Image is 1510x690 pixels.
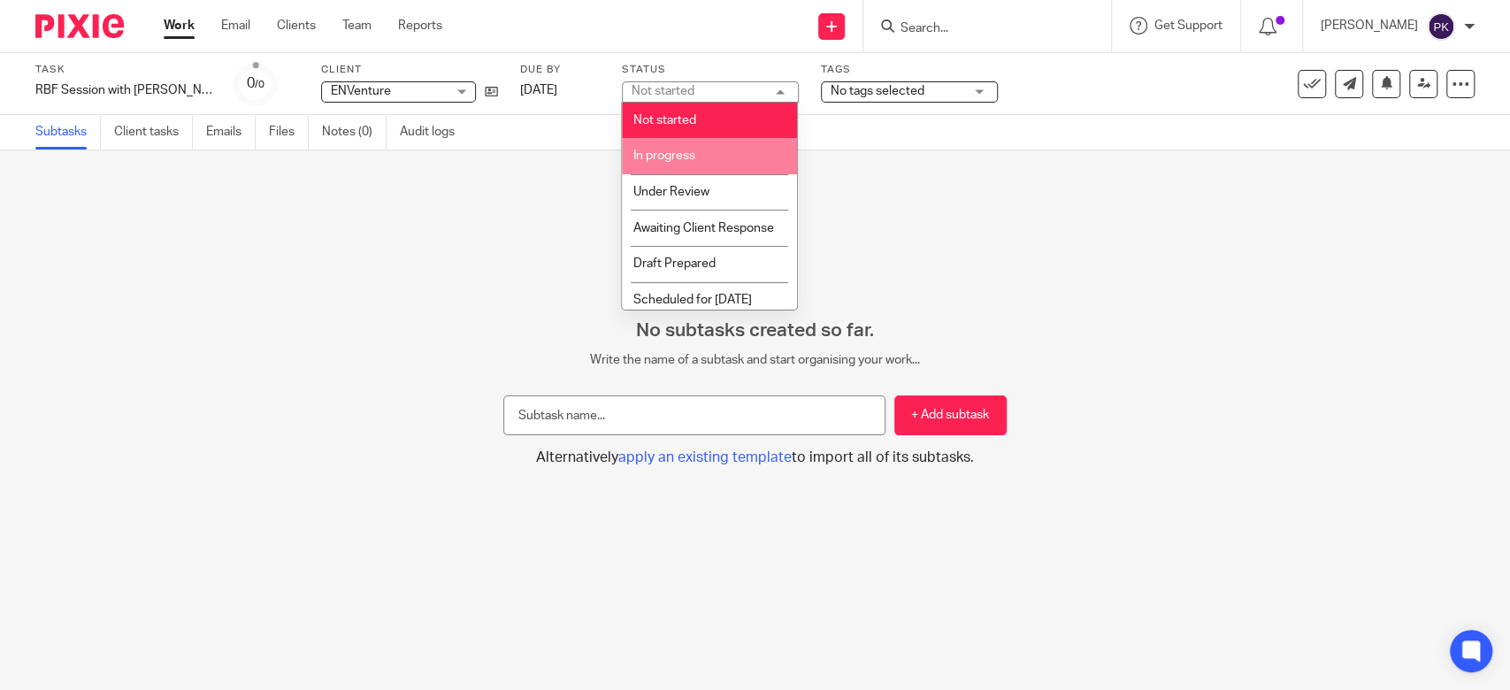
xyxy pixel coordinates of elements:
div: RBF Session with [PERSON_NAME] and [PERSON_NAME] [35,81,212,99]
p: [PERSON_NAME] [1321,17,1418,34]
button: Alternativelyapply an existing templateto import all of its subtasks. [503,448,1007,467]
div: 0 [247,73,264,94]
label: Status [622,63,799,77]
a: Subtasks [35,115,101,149]
span: Not started [633,114,696,126]
span: apply an existing template [618,450,792,464]
a: Reports [398,17,442,34]
a: Notes (0) [322,115,387,149]
span: No tags selected [831,85,924,97]
a: Emails [206,115,256,149]
a: Files [269,115,309,149]
span: ENVenture [331,85,391,97]
input: Subtask name... [503,395,885,435]
p: Write the name of a subtask and start organising your work... [503,351,1007,369]
span: Under Review [633,186,709,198]
img: Pixie [35,14,124,38]
div: RBF Session with Kevin and Joy [35,81,212,99]
div: Not started [632,85,694,97]
small: /0 [255,80,264,89]
label: Due by [520,63,600,77]
span: [DATE] [520,84,557,96]
a: Client tasks [114,115,193,149]
span: Get Support [1154,19,1223,32]
a: Clients [277,17,316,34]
span: Awaiting Client Response [633,222,774,234]
span: In progress [633,149,695,162]
span: Draft Prepared [633,257,716,270]
label: Tags [821,63,998,77]
span: Scheduled for [DATE] [633,294,752,306]
input: Search [899,21,1058,37]
img: svg%3E [1427,12,1455,41]
a: Team [342,17,372,34]
a: Work [164,17,195,34]
h2: No subtasks created so far. [503,319,1007,342]
label: Client [321,63,498,77]
label: Task [35,63,212,77]
button: + Add subtask [894,395,1007,435]
a: Audit logs [400,115,468,149]
a: Email [221,17,250,34]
